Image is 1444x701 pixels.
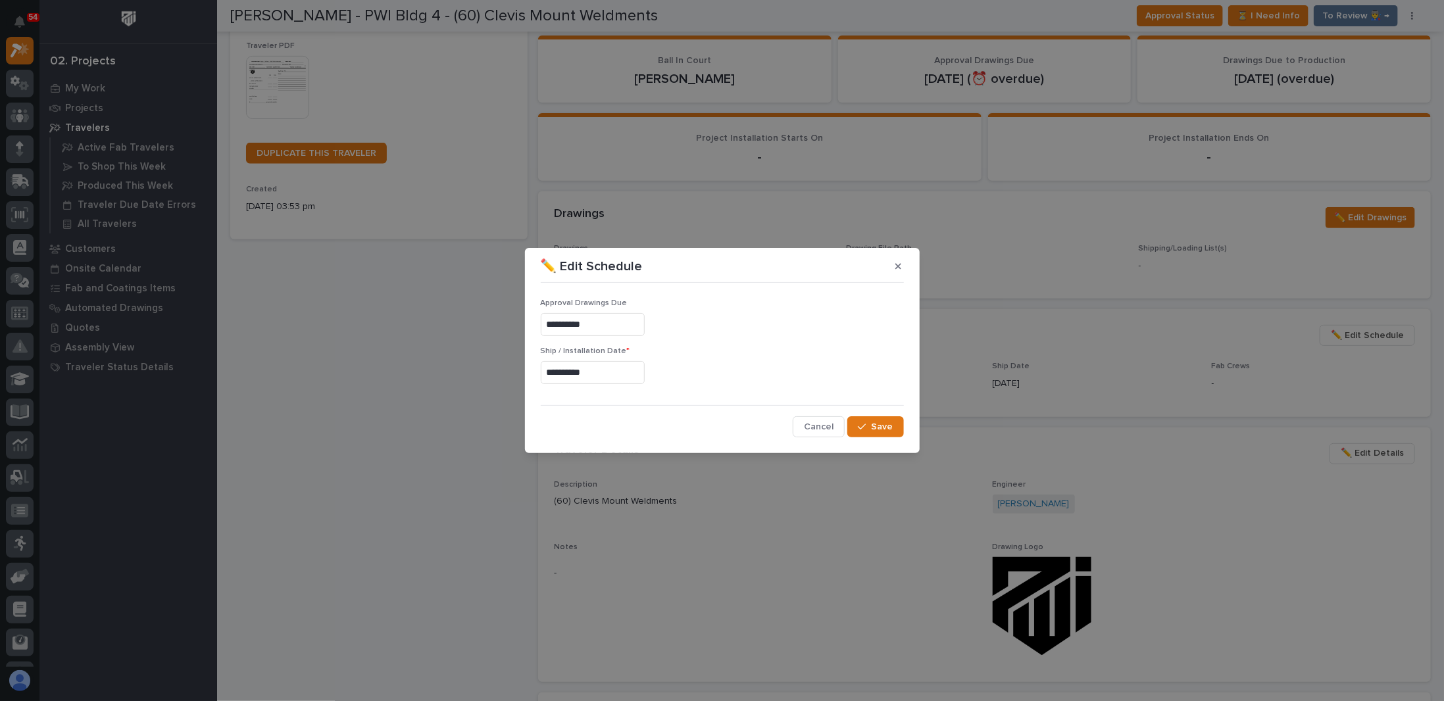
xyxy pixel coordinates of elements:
span: Ship / Installation Date [541,347,630,355]
span: Approval Drawings Due [541,299,628,307]
span: Cancel [804,421,834,433]
button: Save [847,416,903,437]
button: Cancel [793,416,845,437]
span: Save [872,421,893,433]
p: ✏️ Edit Schedule [541,258,643,274]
